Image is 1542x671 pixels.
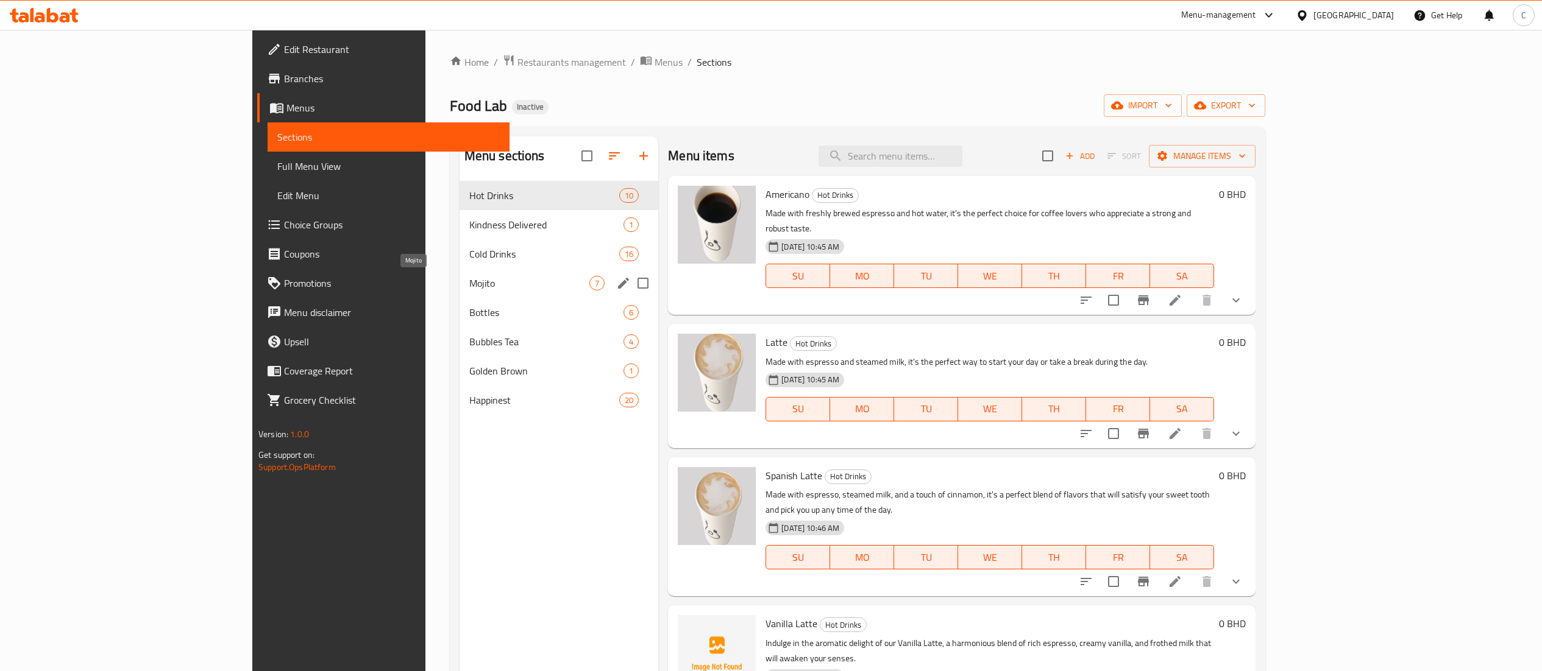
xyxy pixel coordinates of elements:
[624,364,639,378] div: items
[766,264,830,288] button: SU
[766,614,817,633] span: Vanilla Latte
[899,267,953,285] span: TU
[766,354,1214,370] p: Made with espresso and steamed milk, it's the perfect way to start your day or take a break durin...
[835,549,889,566] span: MO
[655,55,683,69] span: Menus
[766,206,1214,236] p: Made with freshly brewed espresso and hot water, it's the perfect choice for coffee lovers who ap...
[1129,419,1158,448] button: Branch-specific-item
[697,55,731,69] span: Sections
[899,400,953,418] span: TU
[678,334,756,412] img: Latte
[1219,615,1246,632] h6: 0 BHD
[819,146,962,167] input: search
[517,55,626,69] span: Restaurants management
[830,545,894,569] button: MO
[258,447,314,463] span: Get support on:
[1150,264,1214,288] button: SA
[678,186,756,264] img: Americano
[620,395,638,406] span: 20
[1091,549,1145,566] span: FR
[290,426,309,442] span: 1.0.0
[284,217,500,232] span: Choice Groups
[277,188,500,203] span: Edit Menu
[1168,426,1182,441] a: Edit menu item
[257,93,510,122] a: Menus
[766,466,822,485] span: Spanish Latte
[503,54,626,70] a: Restaurants management
[776,522,844,534] span: [DATE] 10:46 AM
[766,185,809,203] span: Americano
[460,176,659,420] nav: Menu sections
[620,248,638,260] span: 16
[460,181,659,210] div: Hot Drinks10
[268,152,510,181] a: Full Menu View
[830,397,894,421] button: MO
[791,337,836,351] span: Hot Drinks
[284,305,500,320] span: Menu disclaimer
[624,334,639,349] div: items
[460,385,659,415] div: Happinest20
[1192,286,1221,315] button: delete
[469,247,619,261] span: Cold Drinks
[1219,186,1246,203] h6: 0 BHD
[1219,334,1246,351] h6: 0 BHD
[284,276,500,290] span: Promotions
[1192,419,1221,448] button: delete
[1155,267,1209,285] span: SA
[1187,94,1265,117] button: export
[284,334,500,349] span: Upsell
[766,545,830,569] button: SU
[894,545,958,569] button: TU
[512,102,549,112] span: Inactive
[257,269,510,298] a: Promotions
[469,334,624,349] span: Bubbles Tea
[899,549,953,566] span: TU
[766,487,1214,518] p: Made with espresso, steamed milk, and a touch of cinnamon, it's a perfect blend of flavors that w...
[460,327,659,356] div: Bubbles Tea4
[1313,9,1394,22] div: [GEOGRAPHIC_DATA]
[1071,567,1101,596] button: sort-choices
[963,400,1017,418] span: WE
[1229,293,1243,307] svg: Show Choices
[1129,567,1158,596] button: Branch-specific-item
[460,239,659,269] div: Cold Drinks16
[1221,567,1251,596] button: show more
[1086,545,1150,569] button: FR
[624,217,639,232] div: items
[1229,426,1243,441] svg: Show Choices
[257,327,510,356] a: Upsell
[1101,569,1126,594] span: Select to update
[820,617,867,632] div: Hot Drinks
[277,159,500,174] span: Full Menu View
[1114,98,1172,113] span: import
[619,393,639,407] div: items
[268,181,510,210] a: Edit Menu
[624,336,638,348] span: 4
[629,141,658,170] button: Add section
[771,400,825,418] span: SU
[257,210,510,239] a: Choice Groups
[469,305,624,320] span: Bottles
[1091,400,1145,418] span: FR
[766,397,830,421] button: SU
[1521,9,1526,22] span: C
[590,278,604,289] span: 7
[688,55,692,69] li: /
[624,365,638,377] span: 1
[1022,264,1086,288] button: TH
[812,188,858,202] span: Hot Drinks
[678,467,756,545] img: Spanish Latte
[469,364,624,378] span: Golden Brown
[460,210,659,239] div: Kindness Delivered1
[574,143,600,169] span: Select all sections
[460,356,659,385] div: Golden Brown1
[469,217,624,232] span: Kindness Delivered
[1181,8,1256,23] div: Menu-management
[766,636,1214,666] p: Indulge in the aromatic delight of our Vanilla Latte, a harmonious blend of rich espresso, creamy...
[1168,293,1182,307] a: Edit menu item
[257,239,510,269] a: Coupons
[1219,467,1246,484] h6: 0 BHD
[830,264,894,288] button: MO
